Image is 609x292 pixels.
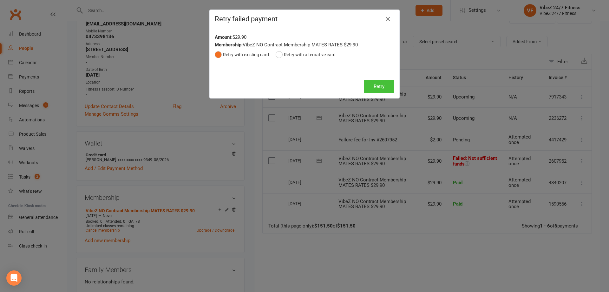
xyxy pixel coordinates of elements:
h4: Retry failed payment [215,15,394,23]
div: VibeZ NO Contract Membership MATES RATES $29.90 [215,41,394,49]
button: Retry with existing card [215,49,269,61]
div: $29.90 [215,33,394,41]
div: Open Intercom Messenger [6,270,22,286]
button: Retry with alternative card [276,49,336,61]
strong: Amount: [215,34,232,40]
button: Retry [364,80,394,93]
strong: Membership: [215,42,243,48]
button: Close [383,14,393,24]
